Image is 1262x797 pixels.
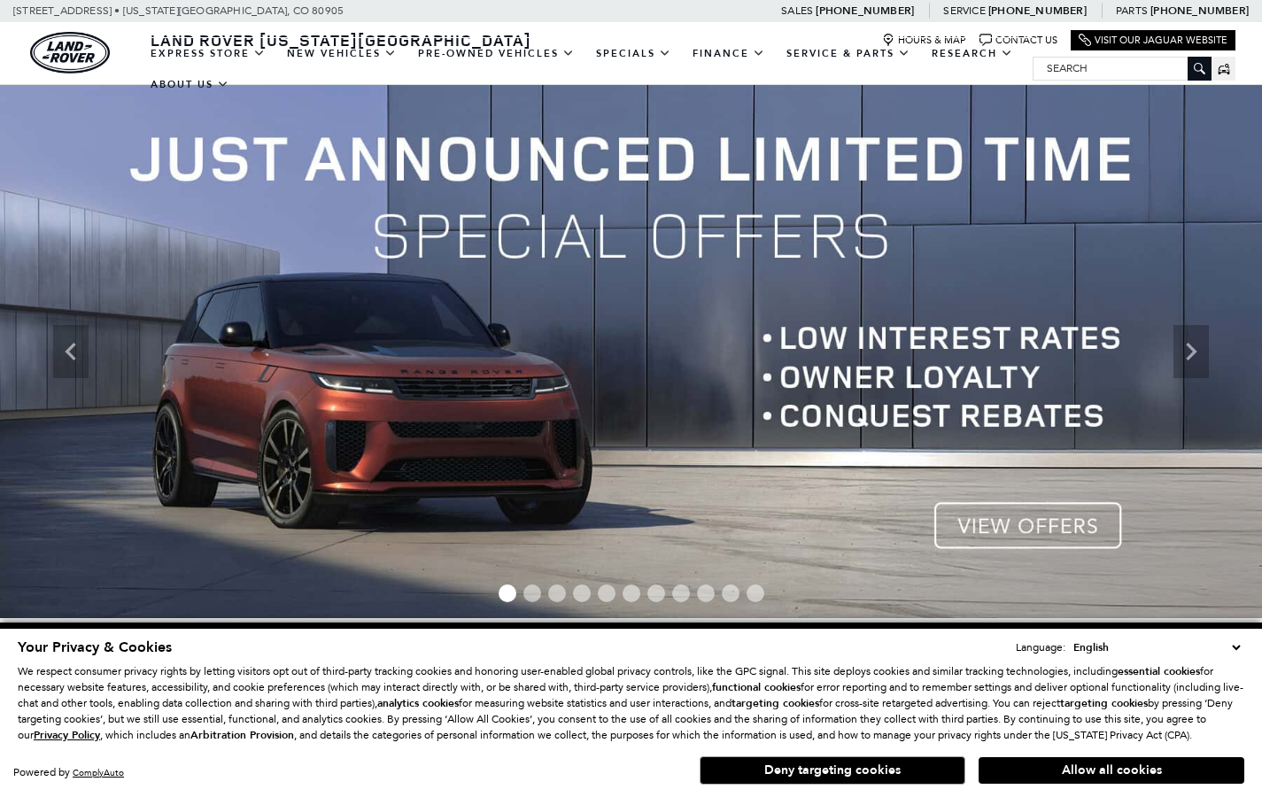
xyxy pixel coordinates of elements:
a: Service & Parts [776,38,921,69]
span: Go to slide 7 [647,584,665,602]
a: Finance [682,38,776,69]
span: Go to slide 11 [747,584,764,602]
input: Search [1034,58,1211,79]
span: Go to slide 4 [573,584,591,602]
a: About Us [140,69,240,100]
a: [PHONE_NUMBER] [1150,4,1249,18]
a: Land Rover [US_STATE][GEOGRAPHIC_DATA] [140,29,542,50]
span: Parts [1116,4,1148,17]
span: Sales [781,4,813,17]
img: Land Rover [30,32,110,74]
span: Service [943,4,985,17]
div: Powered by [13,767,124,778]
span: Go to slide 9 [697,584,715,602]
span: Go to slide 10 [722,584,739,602]
strong: essential cookies [1118,664,1200,678]
div: Next [1173,325,1209,378]
div: Language: [1016,642,1065,653]
a: [STREET_ADDRESS] • [US_STATE][GEOGRAPHIC_DATA], CO 80905 [13,4,344,17]
a: Pre-Owned Vehicles [407,38,585,69]
a: ComplyAuto [73,767,124,778]
span: Go to slide 1 [499,584,516,602]
span: Go to slide 8 [672,584,690,602]
a: Hours & Map [882,34,966,47]
span: Land Rover [US_STATE][GEOGRAPHIC_DATA] [151,29,531,50]
div: Previous [53,325,89,378]
span: Go to slide 6 [623,584,640,602]
u: Privacy Policy [34,728,100,742]
a: land-rover [30,32,110,74]
span: Go to slide 2 [523,584,541,602]
a: New Vehicles [276,38,407,69]
span: Go to slide 3 [548,584,566,602]
strong: analytics cookies [377,696,459,710]
strong: targeting cookies [1060,696,1148,710]
p: We respect consumer privacy rights by letting visitors opt out of third-party tracking cookies an... [18,663,1244,743]
select: Language Select [1069,638,1244,656]
button: Deny targeting cookies [700,756,965,785]
span: Go to slide 5 [598,584,616,602]
strong: Arbitration Provision [190,728,294,742]
a: Specials [585,38,682,69]
strong: targeting cookies [732,696,819,710]
a: [PHONE_NUMBER] [988,4,1087,18]
a: Visit Our Jaguar Website [1079,34,1227,47]
a: Contact Us [979,34,1057,47]
button: Allow all cookies [979,757,1244,784]
a: EXPRESS STORE [140,38,276,69]
span: Your Privacy & Cookies [18,638,172,657]
a: [PHONE_NUMBER] [816,4,914,18]
a: Privacy Policy [34,729,100,741]
nav: Main Navigation [140,38,1033,100]
strong: functional cookies [712,680,801,694]
a: Research [921,38,1024,69]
